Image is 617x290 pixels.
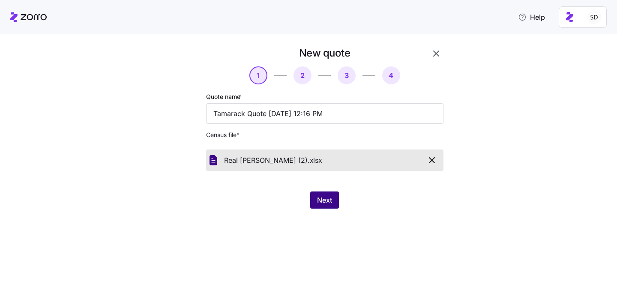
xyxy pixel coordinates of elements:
[587,10,601,24] img: 038087f1531ae87852c32fa7be65e69b
[310,155,322,166] span: xlsx
[224,155,310,166] span: Real [PERSON_NAME] (2).
[310,191,339,209] button: Next
[206,131,443,139] span: Census file *
[249,66,267,84] button: 1
[294,66,311,84] button: 2
[206,103,443,124] input: Quote name
[317,195,332,205] span: Next
[206,92,243,102] label: Quote name
[299,46,350,60] h1: New quote
[338,66,356,84] button: 3
[511,9,552,26] button: Help
[518,12,545,22] span: Help
[382,66,400,84] button: 4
